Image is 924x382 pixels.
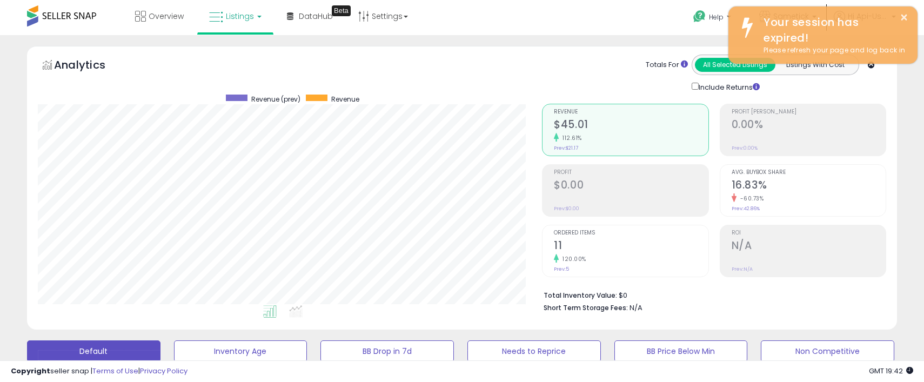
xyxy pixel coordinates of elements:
[11,366,188,377] div: seller snap | |
[732,109,886,115] span: Profit [PERSON_NAME]
[559,255,586,263] small: 120.00%
[554,266,569,272] small: Prev: 5
[299,11,333,22] span: DataHub
[467,340,601,362] button: Needs to Reprice
[251,95,300,104] span: Revenue (prev)
[732,118,886,133] h2: 0.00%
[92,366,138,376] a: Terms of Use
[559,134,582,142] small: 112.61%
[732,179,886,193] h2: 16.83%
[554,205,579,212] small: Prev: $0.00
[755,15,909,45] div: Your session has expired!
[174,340,307,362] button: Inventory Age
[332,5,351,16] div: Tooltip anchor
[554,170,708,176] span: Profit
[554,179,708,193] h2: $0.00
[140,366,188,376] a: Privacy Policy
[226,11,254,22] span: Listings
[554,118,708,133] h2: $45.01
[544,288,878,301] li: $0
[331,95,359,104] span: Revenue
[900,11,908,24] button: ×
[685,2,742,35] a: Help
[693,10,706,23] i: Get Help
[554,145,578,151] small: Prev: $21.17
[149,11,184,22] span: Overview
[709,12,724,22] span: Help
[11,366,50,376] strong: Copyright
[732,205,760,212] small: Prev: 42.86%
[27,340,160,362] button: Default
[554,239,708,254] h2: 11
[869,366,913,376] span: 2025-08-12 19:42 GMT
[684,81,773,93] div: Include Returns
[544,303,628,312] b: Short Term Storage Fees:
[646,60,688,70] div: Totals For
[732,239,886,254] h2: N/A
[320,340,454,362] button: BB Drop in 7d
[54,57,126,75] h5: Analytics
[732,170,886,176] span: Avg. Buybox Share
[630,303,642,313] span: N/A
[695,58,775,72] button: All Selected Listings
[732,266,753,272] small: Prev: N/A
[554,230,708,236] span: Ordered Items
[775,58,855,72] button: Listings With Cost
[614,340,748,362] button: BB Price Below Min
[554,109,708,115] span: Revenue
[736,195,764,203] small: -60.73%
[755,45,909,56] div: Please refresh your page and log back in
[732,145,758,151] small: Prev: 0.00%
[732,230,886,236] span: ROI
[544,291,617,300] b: Total Inventory Value:
[761,340,894,362] button: Non Competitive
